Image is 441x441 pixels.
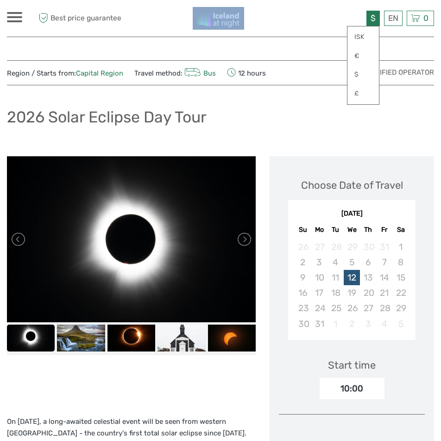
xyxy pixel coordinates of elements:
[392,224,409,236] div: Sa
[7,108,207,127] h1: 2026 Solar Eclipse Day Tour
[360,316,376,332] div: Not available Thursday, September 3rd, 2026
[193,7,244,30] img: 2375-0893e409-a1bb-4841-adb0-b7e32975a913_logo_small.jpg
[376,239,392,255] div: Not available Friday, July 31st, 2026
[36,11,121,26] span: Best price guarantee
[208,325,256,352] img: 8ceedc6a9ffd44cd8155a20f915f8df5_slider_thumbnail.jpeg
[295,316,311,332] div: Not available Sunday, August 30th, 2026
[360,270,376,285] div: Not available Thursday, August 13th, 2026
[376,316,392,332] div: Not available Friday, September 4th, 2026
[107,325,155,352] img: c4213a7c1d674e059f8f3c6dfb39f174_slider_thumbnail.jpeg
[157,325,205,352] img: 1f1db149d25d4db18005a213867fb30a_slider_thumbnail.jpeg
[422,13,430,23] span: 0
[7,325,55,352] img: 6e7ebafa1e7341d8a8de1c6ad7d74629_slider_thumbnail.jpeg
[328,300,344,316] div: Not available Tuesday, August 25th, 2026
[392,270,409,285] div: Not available Saturday, August 15th, 2026
[295,239,311,255] div: Not available Sunday, July 26th, 2026
[76,69,123,77] a: Capital Region
[376,255,392,270] div: Not available Friday, August 7th, 2026
[13,16,105,24] p: We're away right now. Please check back later!
[57,325,105,352] img: 6ac56dd9c05f44dcbc146b822f2c2bd8_slider_thumbnail.jpeg
[344,316,360,332] div: Not available Wednesday, September 2nd, 2026
[384,11,403,26] div: EN
[376,300,392,316] div: Not available Friday, August 28th, 2026
[7,156,256,322] img: 6e7ebafa1e7341d8a8de1c6ad7d74629_main_slider.jpeg
[311,239,328,255] div: Not available Monday, July 27th, 2026
[295,224,311,236] div: Su
[227,66,266,79] span: 12 hours
[376,224,392,236] div: Fr
[295,270,311,285] div: Not available Sunday, August 9th, 2026
[328,358,376,372] div: Start time
[328,224,344,236] div: Tu
[344,300,360,316] div: Not available Wednesday, August 26th, 2026
[347,85,379,102] a: £
[295,255,311,270] div: Not available Sunday, August 2nd, 2026
[328,285,344,300] div: Not available Tuesday, August 18th, 2026
[366,68,434,77] span: Verified Operator
[371,13,376,23] span: $
[360,285,376,300] div: Not available Thursday, August 20th, 2026
[311,255,328,270] div: Not available Monday, August 3rd, 2026
[328,255,344,270] div: Not available Tuesday, August 4th, 2026
[107,14,118,26] button: Open LiveChat chat widget
[301,178,403,192] div: Choose Date of Travel
[134,66,216,79] span: Travel method:
[295,300,311,316] div: Not available Sunday, August 23rd, 2026
[344,285,360,300] div: Not available Wednesday, August 19th, 2026
[344,239,360,255] div: Not available Wednesday, July 29th, 2026
[291,239,412,332] div: month 2026-08
[344,224,360,236] div: We
[360,300,376,316] div: Not available Thursday, August 27th, 2026
[320,378,384,399] div: 10:00
[183,69,216,77] a: Bus
[360,255,376,270] div: Not available Thursday, August 6th, 2026
[295,285,311,300] div: Not available Sunday, August 16th, 2026
[392,285,409,300] div: Not available Saturday, August 22nd, 2026
[311,270,328,285] div: Not available Monday, August 10th, 2026
[288,209,416,219] div: [DATE]
[360,239,376,255] div: Not available Thursday, July 30th, 2026
[328,239,344,255] div: Not available Tuesday, July 28th, 2026
[7,69,123,78] span: Region / Starts from:
[347,29,379,45] a: ISK
[328,316,344,332] div: Not available Tuesday, September 1st, 2026
[347,48,379,64] a: €
[392,316,409,332] div: Not available Saturday, September 5th, 2026
[392,239,409,255] div: Not available Saturday, August 1st, 2026
[344,270,360,285] div: Choose Wednesday, August 12th, 2026
[311,316,328,332] div: Not available Monday, August 31st, 2026
[392,300,409,316] div: Not available Saturday, August 29th, 2026
[344,255,360,270] div: Not available Wednesday, August 5th, 2026
[376,285,392,300] div: Not available Friday, August 21st, 2026
[311,300,328,316] div: Not available Monday, August 24th, 2026
[328,270,344,285] div: Not available Tuesday, August 11th, 2026
[347,66,379,83] a: $
[392,255,409,270] div: Not available Saturday, August 8th, 2026
[311,285,328,300] div: Not available Monday, August 17th, 2026
[360,224,376,236] div: Th
[376,270,392,285] div: Not available Friday, August 14th, 2026
[311,224,328,236] div: Mo
[7,416,256,440] p: On [DATE], a long-awaited celestial event will be seen from western [GEOGRAPHIC_DATA] - the count...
